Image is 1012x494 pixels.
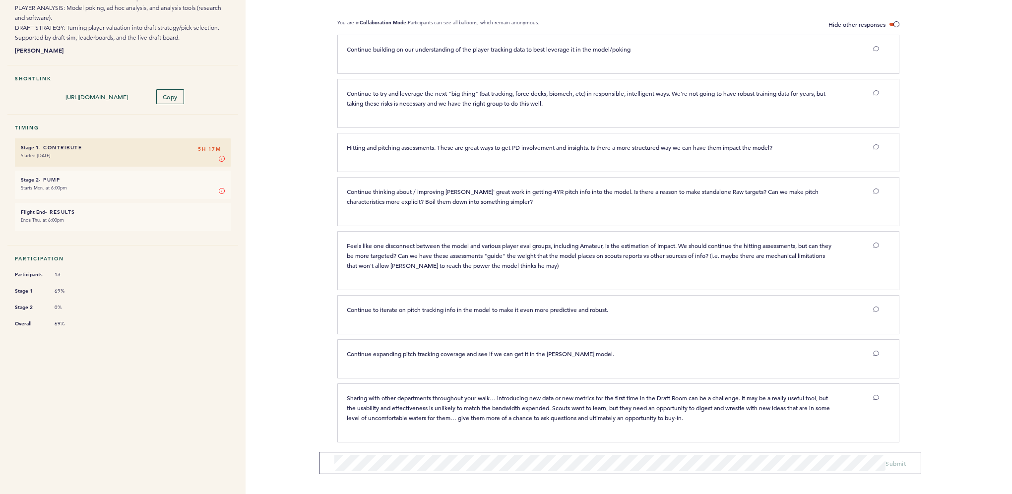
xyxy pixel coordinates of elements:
[15,45,231,55] b: [PERSON_NAME]
[55,320,84,327] span: 69%
[15,303,45,312] span: Stage 2
[55,288,84,295] span: 69%
[21,177,39,183] small: Stage 2
[15,75,231,82] h5: Shortlink
[156,89,184,104] button: Copy
[198,144,221,154] span: 5H 17M
[55,271,84,278] span: 13
[885,459,906,467] span: Submit
[360,19,408,26] b: Collaboration Mode.
[885,458,906,468] button: Submit
[347,350,614,358] span: Continue expanding pitch tracking coverage and see if we can get it in the [PERSON_NAME] model.
[347,187,820,205] span: Continue thinking about / improving [PERSON_NAME]' great work in getting 4YR pitch info into the ...
[15,319,45,329] span: Overall
[21,185,67,191] time: Starts Mon. at 6:00pm
[21,209,45,215] small: Flight End
[15,124,231,131] h5: Timing
[21,144,39,151] small: Stage 1
[21,152,50,159] time: Started [DATE]
[347,89,827,107] span: Continue to try and leverage the next "big thing" (bat tracking, force decks, biomech, etc) in re...
[15,286,45,296] span: Stage 1
[828,20,885,28] span: Hide other responses
[347,394,831,422] span: Sharing with other departments throughout your walk… introducing new data or new metrics for the ...
[21,177,225,183] h6: - Pump
[15,270,45,280] span: Participants
[15,255,231,262] h5: Participation
[21,209,225,215] h6: - Results
[163,93,178,101] span: Copy
[347,143,772,151] span: Hitting and pitching assessments. These are great ways to get PD involvement and insights. Is the...
[21,217,64,223] time: Ends Thu. at 6:00pm
[337,19,539,30] p: You are in Participants can see all balloons, which remain anonymous.
[347,306,608,313] span: Continue to iterate on pitch tracking info in the model to make it even more predictive and robust.
[55,304,84,311] span: 0%
[347,45,631,53] span: Continue building on our understanding of the player tracking data to best leverage it in the mod...
[347,242,833,269] span: Feels like one disconnect between the model and various player eval groups, including Amateur, is...
[21,144,225,151] h6: - Contribute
